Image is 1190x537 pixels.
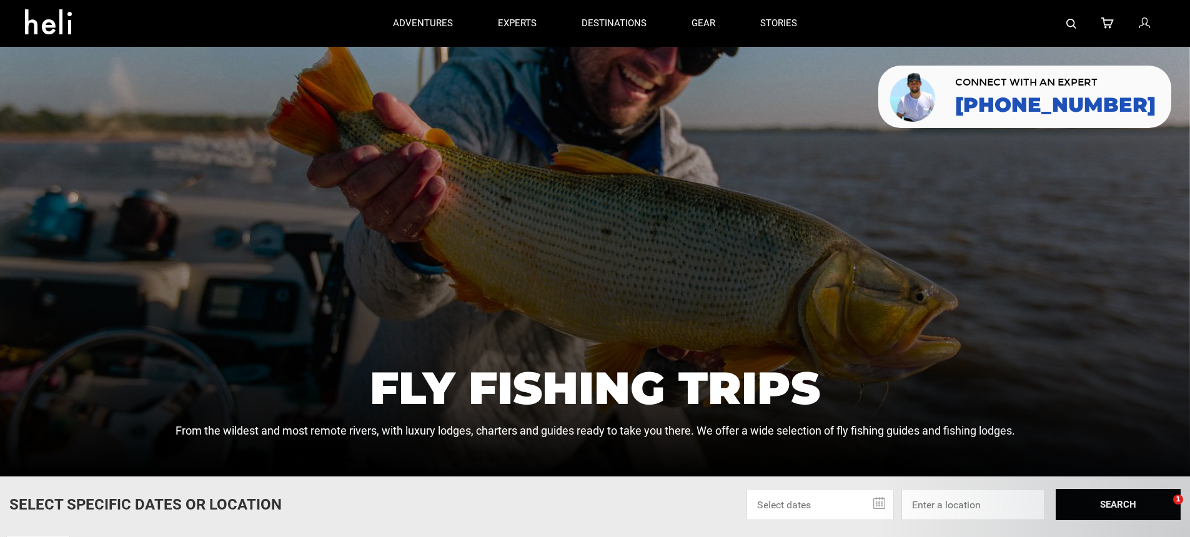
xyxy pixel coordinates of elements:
[955,94,1156,116] a: [PHONE_NUMBER]
[1056,489,1181,520] button: SEARCH
[176,423,1015,439] p: From the wildest and most remote rivers, with luxury lodges, charters and guides ready to take yo...
[393,17,453,30] p: adventures
[1148,495,1178,525] iframe: Intercom live chat
[888,71,940,123] img: contact our team
[901,489,1045,520] input: Enter a location
[176,365,1015,410] h1: Fly Fishing Trips
[1173,495,1183,505] span: 1
[955,77,1156,87] span: CONNECT WITH AN EXPERT
[9,494,282,515] p: Select Specific Dates Or Location
[1066,19,1076,29] img: search-bar-icon.svg
[498,17,537,30] p: experts
[582,17,647,30] p: destinations
[746,489,894,520] input: Select dates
